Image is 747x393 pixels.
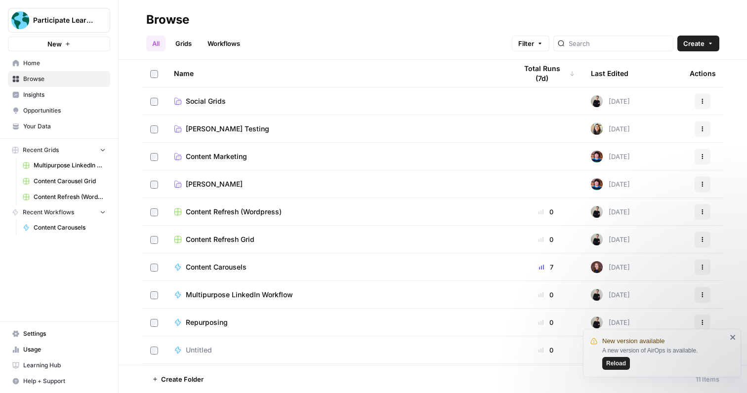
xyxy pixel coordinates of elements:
[186,317,228,327] span: Repurposing
[34,161,106,170] span: Multipurpose LinkedIn Workflow Grid
[169,36,198,51] a: Grids
[174,179,501,189] a: [PERSON_NAME]
[202,36,246,51] a: Workflows
[591,316,603,328] img: rzyuksnmva7rad5cmpd7k6b2ndco
[591,316,630,328] div: [DATE]
[8,87,110,103] a: Insights
[23,75,106,83] span: Browse
[591,206,630,218] div: [DATE]
[606,359,626,368] span: Reload
[591,95,603,107] img: rzyuksnmva7rad5cmpd7k6b2ndco
[174,317,501,327] a: Repurposing
[8,103,110,118] a: Opportunities
[591,151,630,162] div: [DATE]
[174,345,501,355] a: Untitled
[34,223,106,232] span: Content Carousels
[146,12,189,28] div: Browse
[23,59,106,68] span: Home
[146,371,209,387] button: Create Folder
[683,39,705,48] span: Create
[569,39,669,48] input: Search
[602,357,630,370] button: Reload
[174,235,501,244] a: Content Refresh Grid
[517,207,575,217] div: 0
[186,235,254,244] span: Content Refresh Grid
[8,342,110,357] a: Usage
[518,39,534,48] span: Filter
[591,123,603,135] img: 0lr4jcdpyzwqjtq9p4kx1r7m1cvf
[186,262,247,272] span: Content Carousels
[33,15,93,25] span: Participate Learning
[591,60,628,87] div: Last Edited
[591,234,630,245] div: [DATE]
[591,178,630,190] div: [DATE]
[23,377,106,386] span: Help + Support
[23,361,106,370] span: Learning Hub
[591,289,630,301] div: [DATE]
[591,234,603,245] img: rzyuksnmva7rad5cmpd7k6b2ndco
[8,357,110,373] a: Learning Hub
[23,146,59,155] span: Recent Grids
[23,90,106,99] span: Insights
[174,290,501,300] a: Multipurpose LinkedIn Workflow
[8,143,110,157] button: Recent Grids
[186,179,243,189] span: [PERSON_NAME]
[146,36,166,51] a: All
[591,151,603,162] img: d1s4gsy8a4mul096yvnrslvas6mb
[186,290,293,300] span: Multipurpose LinkedIn Workflow
[591,95,630,107] div: [DATE]
[34,193,106,201] span: Content Refresh (Wordpress)
[602,346,727,370] div: A new version of AirOps is available.
[677,36,719,51] button: Create
[8,205,110,220] button: Recent Workflows
[517,290,575,300] div: 0
[517,235,575,244] div: 0
[591,178,603,190] img: d1s4gsy8a4mul096yvnrslvas6mb
[730,333,737,341] button: close
[690,60,716,87] div: Actions
[186,207,282,217] span: Content Refresh (Wordpress)
[8,326,110,342] a: Settings
[186,345,212,355] span: Untitled
[186,96,226,106] span: Social Grids
[591,206,603,218] img: rzyuksnmva7rad5cmpd7k6b2ndco
[23,122,106,131] span: Your Data
[517,317,575,327] div: 0
[18,189,110,205] a: Content Refresh (Wordpress)
[591,261,630,273] div: [DATE]
[161,374,204,384] span: Create Folder
[174,262,501,272] a: Content Carousels
[186,124,269,134] span: [PERSON_NAME] Testing
[23,106,106,115] span: Opportunities
[23,345,106,354] span: Usage
[174,152,501,161] a: Content Marketing
[8,55,110,71] a: Home
[18,157,110,173] a: Multipurpose LinkedIn Workflow Grid
[174,96,501,106] a: Social Grids
[18,173,110,189] a: Content Carousel Grid
[517,345,575,355] div: 0
[174,60,501,87] div: Name
[34,177,106,186] span: Content Carousel Grid
[23,208,74,217] span: Recent Workflows
[8,118,110,134] a: Your Data
[696,374,719,384] div: 11 Items
[591,289,603,301] img: rzyuksnmva7rad5cmpd7k6b2ndco
[186,152,247,161] span: Content Marketing
[602,336,664,346] span: New version available
[11,11,29,29] img: Participate Learning Logo
[8,8,110,33] button: Workspace: Participate Learning
[8,37,110,51] button: New
[591,261,603,273] img: 730h25ol2sy2fes8iglhybgtci4k
[174,207,501,217] a: Content Refresh (Wordpress)
[47,39,62,49] span: New
[517,60,575,87] div: Total Runs (7d)
[512,36,549,51] button: Filter
[591,123,630,135] div: [DATE]
[23,329,106,338] span: Settings
[18,220,110,236] a: Content Carousels
[517,262,575,272] div: 7
[8,71,110,87] a: Browse
[174,124,501,134] a: [PERSON_NAME] Testing
[8,373,110,389] button: Help + Support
